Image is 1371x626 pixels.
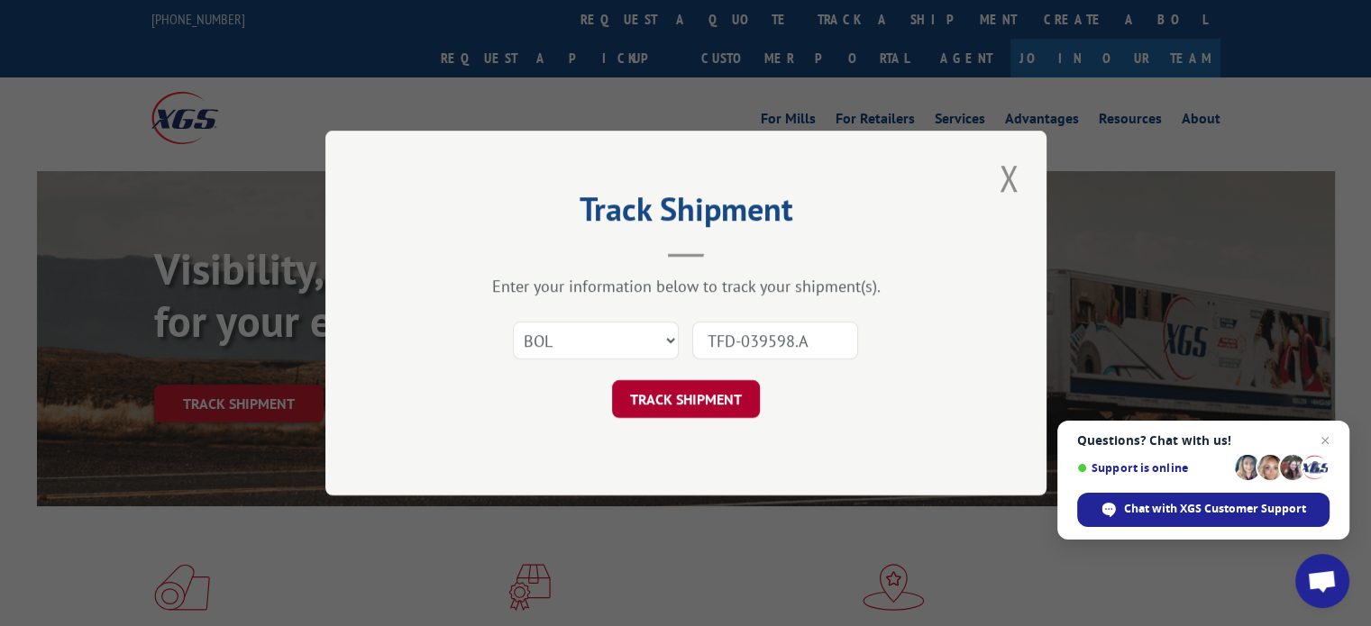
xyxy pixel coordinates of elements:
h2: Track Shipment [416,196,956,231]
span: Chat with XGS Customer Support [1077,493,1330,527]
button: Close modal [993,153,1024,203]
button: TRACK SHIPMENT [612,380,760,418]
input: Number(s) [692,322,858,359]
a: Open chat [1295,554,1349,608]
span: Questions? Chat with us! [1077,433,1330,448]
div: Enter your information below to track your shipment(s). [416,276,956,296]
span: Chat with XGS Customer Support [1124,501,1306,517]
span: Support is online [1077,461,1229,475]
